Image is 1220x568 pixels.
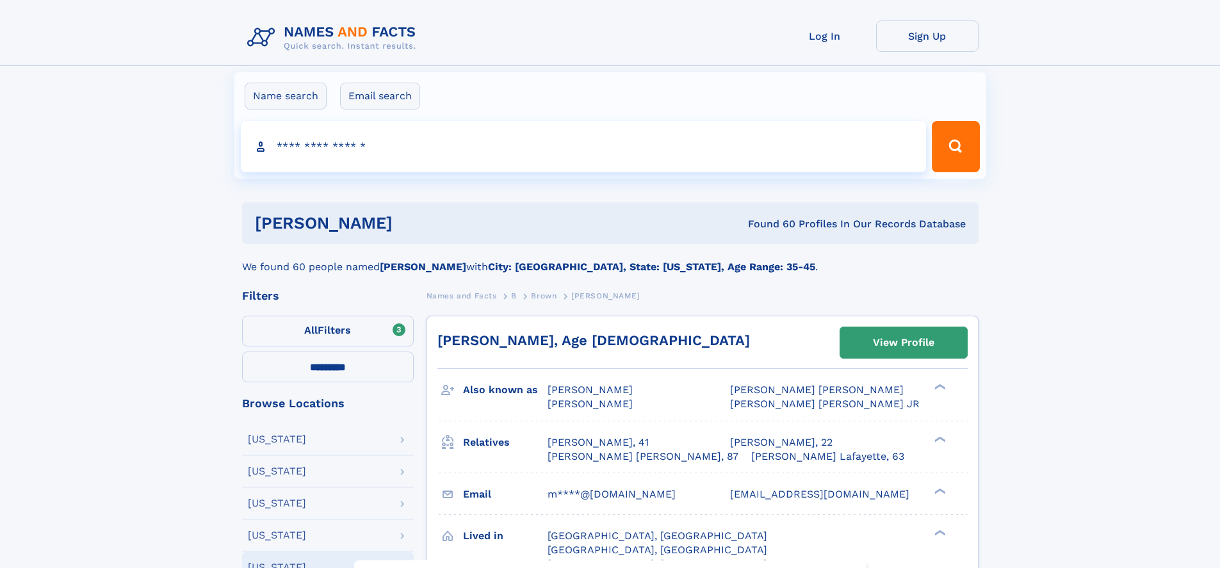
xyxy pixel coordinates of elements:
[241,121,927,172] input: search input
[242,316,414,346] label: Filters
[248,530,306,540] div: [US_STATE]
[531,291,557,300] span: Brown
[876,20,979,52] a: Sign Up
[548,435,649,450] a: [PERSON_NAME], 41
[730,384,904,396] span: [PERSON_NAME] [PERSON_NAME]
[242,290,414,302] div: Filters
[730,488,909,500] span: [EMAIL_ADDRESS][DOMAIN_NAME]
[437,332,750,348] a: [PERSON_NAME], Age [DEMOGRAPHIC_DATA]
[255,215,571,231] h1: [PERSON_NAME]
[548,450,738,464] a: [PERSON_NAME] [PERSON_NAME], 87
[245,83,327,110] label: Name search
[730,435,833,450] a: [PERSON_NAME], 22
[304,324,318,336] span: All
[427,288,497,304] a: Names and Facts
[548,544,767,556] span: [GEOGRAPHIC_DATA], [GEOGRAPHIC_DATA]
[242,398,414,409] div: Browse Locations
[774,20,876,52] a: Log In
[463,379,548,401] h3: Also known as
[511,288,517,304] a: B
[548,530,767,542] span: [GEOGRAPHIC_DATA], [GEOGRAPHIC_DATA]
[488,261,815,273] b: City: [GEOGRAPHIC_DATA], State: [US_STATE], Age Range: 35-45
[931,435,947,443] div: ❯
[248,466,306,476] div: [US_STATE]
[931,383,947,391] div: ❯
[242,244,979,275] div: We found 60 people named with .
[932,121,979,172] button: Search Button
[463,432,548,453] h3: Relatives
[751,450,904,464] a: [PERSON_NAME] Lafayette, 63
[548,384,633,396] span: [PERSON_NAME]
[340,83,420,110] label: Email search
[380,261,466,273] b: [PERSON_NAME]
[463,483,548,505] h3: Email
[248,434,306,444] div: [US_STATE]
[873,328,934,357] div: View Profile
[511,291,517,300] span: B
[931,487,947,495] div: ❯
[570,217,966,231] div: Found 60 Profiles In Our Records Database
[548,398,633,410] span: [PERSON_NAME]
[931,528,947,537] div: ❯
[531,288,557,304] a: Brown
[242,20,427,55] img: Logo Names and Facts
[571,291,640,300] span: [PERSON_NAME]
[840,327,967,358] a: View Profile
[248,498,306,508] div: [US_STATE]
[730,398,920,410] span: [PERSON_NAME] [PERSON_NAME] JR
[463,525,548,547] h3: Lived in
